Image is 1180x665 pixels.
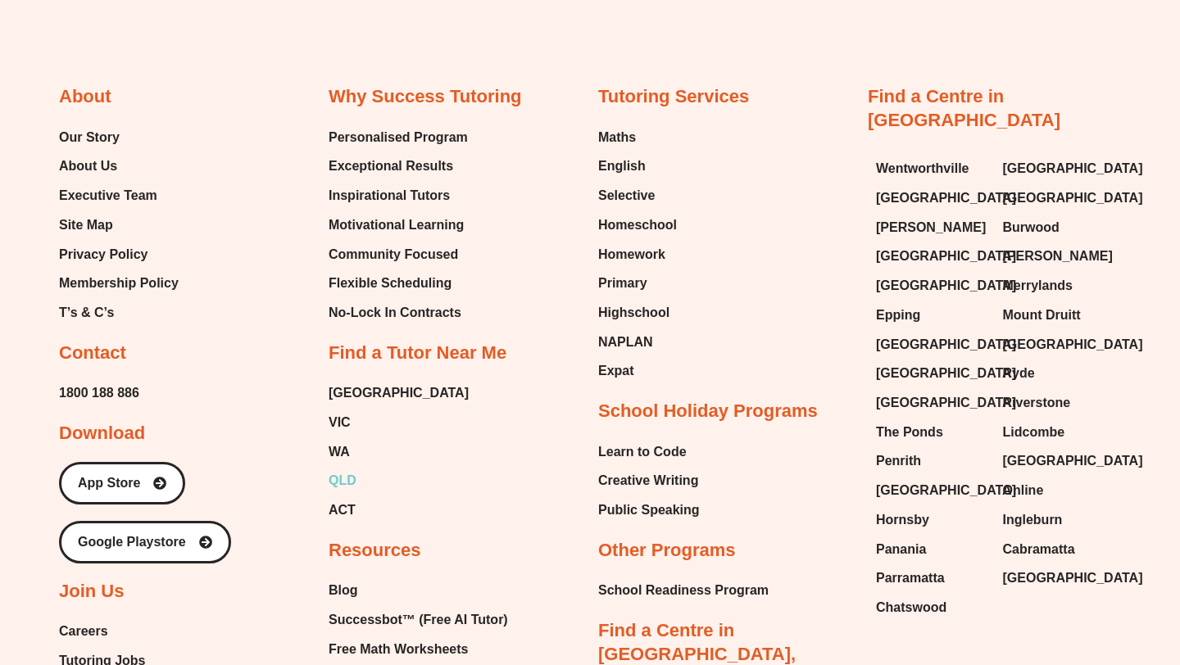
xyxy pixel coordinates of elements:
[329,637,524,662] a: Free Math Worksheets
[329,468,469,493] a: QLD
[329,440,469,464] a: WA
[1003,186,1143,210] span: [GEOGRAPHIC_DATA]
[1003,361,1114,386] a: Ryde
[1003,303,1081,328] span: Mount Druitt
[598,125,677,150] a: Maths
[876,391,987,415] a: [GEOGRAPHIC_DATA]
[1003,274,1114,298] a: Merrylands
[598,183,655,208] span: Selective
[598,154,677,179] a: English
[1003,332,1114,357] a: [GEOGRAPHIC_DATA]
[1003,449,1143,473] span: [GEOGRAPHIC_DATA]
[329,271,468,296] a: Flexible Scheduling
[598,330,653,355] span: NAPLAN
[329,608,524,632] a: Successbot™ (Free AI Tutor)
[59,422,145,446] h2: Download
[598,301,669,325] span: Highschool
[876,508,987,532] a: Hornsby
[59,580,124,604] h2: Join Us
[1003,303,1114,328] a: Mount Druitt
[876,478,987,503] a: [GEOGRAPHIC_DATA]
[329,242,468,267] a: Community Focused
[59,462,185,504] a: App Store
[876,508,929,532] span: Hornsby
[876,595,946,620] span: Chatswood
[329,410,351,435] span: VIC
[1003,332,1143,357] span: [GEOGRAPHIC_DATA]
[329,468,356,493] span: QLD
[598,301,677,325] a: Highschool
[598,183,677,208] a: Selective
[598,539,736,563] h2: Other Programs
[329,342,506,365] h2: Find a Tutor Near Me
[1003,244,1113,269] span: [PERSON_NAME]
[329,125,468,150] span: Personalised Program
[876,332,987,357] a: [GEOGRAPHIC_DATA]
[329,608,508,632] span: Successbot™ (Free AI Tutor)
[59,213,113,237] span: Site Map
[598,440,700,464] a: Learn to Code
[876,215,987,240] a: [PERSON_NAME]
[1003,449,1114,473] a: [GEOGRAPHIC_DATA]
[899,480,1180,665] div: Chat Widget
[598,125,636,150] span: Maths
[598,85,749,109] h2: Tutoring Services
[598,359,634,383] span: Expat
[329,539,421,563] h2: Resources
[329,637,468,662] span: Free Math Worksheets
[876,156,987,181] a: Wentworthville
[329,154,453,179] span: Exceptional Results
[329,410,469,435] a: VIC
[329,183,450,208] span: Inspirational Tutors
[1003,420,1065,445] span: Lidcombe
[598,359,677,383] a: Expat
[329,301,468,325] a: No-Lock In Contracts
[59,154,179,179] a: About Us
[329,301,461,325] span: No-Lock In Contracts
[329,271,452,296] span: Flexible Scheduling
[876,274,1016,298] span: [GEOGRAPHIC_DATA]
[59,301,179,325] a: T’s & C’s
[598,468,700,493] a: Creative Writing
[1003,156,1114,181] a: [GEOGRAPHIC_DATA]
[598,242,665,267] span: Homework
[876,391,1016,415] span: [GEOGRAPHIC_DATA]
[876,332,1016,357] span: [GEOGRAPHIC_DATA]
[329,242,458,267] span: Community Focused
[329,85,522,109] h2: Why Success Tutoring
[598,440,687,464] span: Learn to Code
[59,242,148,267] span: Privacy Policy
[1003,215,1114,240] a: Burwood
[1003,361,1035,386] span: Ryde
[329,498,469,522] a: ACT
[59,85,111,109] h2: About
[1003,420,1114,445] a: Lidcombe
[1003,186,1114,210] a: [GEOGRAPHIC_DATA]
[78,536,186,549] span: Google Playstore
[598,154,646,179] span: English
[876,186,1016,210] span: [GEOGRAPHIC_DATA]
[59,301,114,325] span: T’s & C’s
[868,86,1060,130] a: Find a Centre in [GEOGRAPHIC_DATA]
[876,537,926,562] span: Panania
[78,477,140,490] span: App Store
[1003,391,1114,415] a: Riverstone
[1003,478,1114,503] a: Online
[59,342,126,365] h2: Contact
[59,125,179,150] a: Our Story
[598,498,700,522] a: Public Speaking
[876,361,1016,386] span: [GEOGRAPHIC_DATA]
[1003,391,1071,415] span: Riverstone
[59,381,139,405] a: 1800 188 886
[598,213,677,237] a: Homeschool
[598,400,818,423] h2: School Holiday Programs
[1003,274,1073,298] span: Merrylands
[598,271,647,296] span: Primary
[59,271,179,296] span: Membership Policy
[876,449,987,473] a: Penrith
[876,595,987,620] a: Chatswood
